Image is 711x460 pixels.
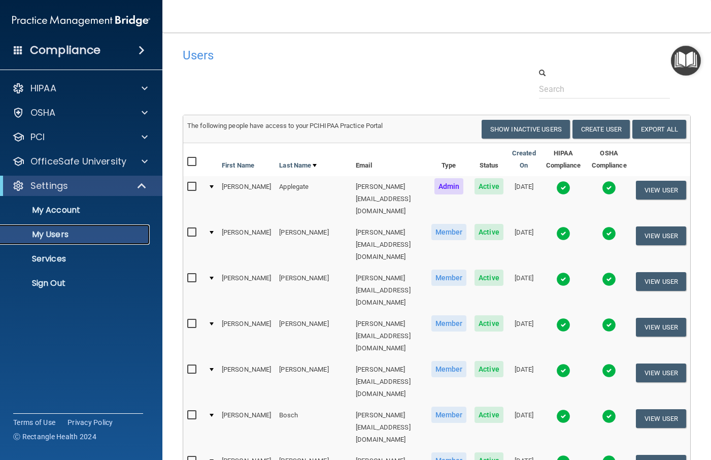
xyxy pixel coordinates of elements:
[7,278,145,288] p: Sign Out
[7,205,145,215] p: My Account
[636,318,686,337] button: View User
[572,120,630,139] button: Create User
[475,407,503,423] span: Active
[431,361,467,377] span: Member
[352,222,427,268] td: [PERSON_NAME][EMAIL_ADDRESS][DOMAIN_NAME]
[507,313,540,359] td: [DATE]
[183,49,472,62] h4: Users
[636,181,686,200] button: View User
[512,147,536,172] a: Created On
[30,43,100,57] h4: Compliance
[602,409,616,423] img: tick.e7d51cea.svg
[434,178,464,194] span: Admin
[352,143,427,176] th: Email
[13,417,55,428] a: Terms of Use
[12,155,148,168] a: OfficeSafe University
[556,226,570,241] img: tick.e7d51cea.svg
[475,224,503,240] span: Active
[30,131,45,143] p: PCI
[12,11,150,31] img: PMB logo
[275,405,352,450] td: Bosch
[602,318,616,332] img: tick.e7d51cea.svg
[218,313,275,359] td: [PERSON_NAME]
[13,432,96,442] span: Ⓒ Rectangle Health 2024
[12,107,148,119] a: OSHA
[352,268,427,313] td: [PERSON_NAME][EMAIL_ADDRESS][DOMAIN_NAME]
[275,268,352,313] td: [PERSON_NAME]
[539,80,670,98] input: Search
[218,222,275,268] td: [PERSON_NAME]
[275,176,352,222] td: Applegate
[431,224,467,240] span: Member
[507,222,540,268] td: [DATE]
[218,405,275,450] td: [PERSON_NAME]
[602,272,616,286] img: tick.e7d51cea.svg
[475,361,503,377] span: Active
[218,176,275,222] td: [PERSON_NAME]
[636,272,686,291] button: View User
[7,254,145,264] p: Services
[352,313,427,359] td: [PERSON_NAME][EMAIL_ADDRESS][DOMAIN_NAME]
[431,270,467,286] span: Member
[482,120,570,139] button: Show Inactive Users
[12,82,148,94] a: HIPAA
[636,364,686,382] button: View User
[352,176,427,222] td: [PERSON_NAME][EMAIL_ADDRESS][DOMAIN_NAME]
[431,315,467,332] span: Member
[540,143,586,176] th: HIPAA Compliance
[218,268,275,313] td: [PERSON_NAME]
[12,180,147,192] a: Settings
[556,409,570,423] img: tick.e7d51cea.svg
[475,270,503,286] span: Active
[218,359,275,405] td: [PERSON_NAME]
[427,143,471,176] th: Type
[636,226,686,245] button: View User
[602,226,616,241] img: tick.e7d51cea.svg
[671,46,701,76] button: Open Resource Center
[275,222,352,268] td: [PERSON_NAME]
[431,407,467,423] span: Member
[475,178,503,194] span: Active
[67,417,113,428] a: Privacy Policy
[352,405,427,450] td: [PERSON_NAME][EMAIL_ADDRESS][DOMAIN_NAME]
[275,359,352,405] td: [PERSON_NAME]
[352,359,427,405] td: [PERSON_NAME][EMAIL_ADDRESS][DOMAIN_NAME]
[602,364,616,378] img: tick.e7d51cea.svg
[632,120,686,139] a: Export All
[7,229,145,240] p: My Users
[30,107,56,119] p: OSHA
[30,155,126,168] p: OfficeSafe University
[507,405,540,450] td: [DATE]
[586,143,632,176] th: OSHA Compliance
[556,272,570,286] img: tick.e7d51cea.svg
[470,143,507,176] th: Status
[636,409,686,428] button: View User
[187,122,383,129] span: The following people have access to your PCIHIPAA Practice Portal
[12,131,148,143] a: PCI
[556,364,570,378] img: tick.e7d51cea.svg
[279,159,317,172] a: Last Name
[602,181,616,195] img: tick.e7d51cea.svg
[556,181,570,195] img: tick.e7d51cea.svg
[275,313,352,359] td: [PERSON_NAME]
[475,315,503,332] span: Active
[507,359,540,405] td: [DATE]
[30,82,56,94] p: HIPAA
[556,318,570,332] img: tick.e7d51cea.svg
[222,159,254,172] a: First Name
[30,180,68,192] p: Settings
[507,176,540,222] td: [DATE]
[507,268,540,313] td: [DATE]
